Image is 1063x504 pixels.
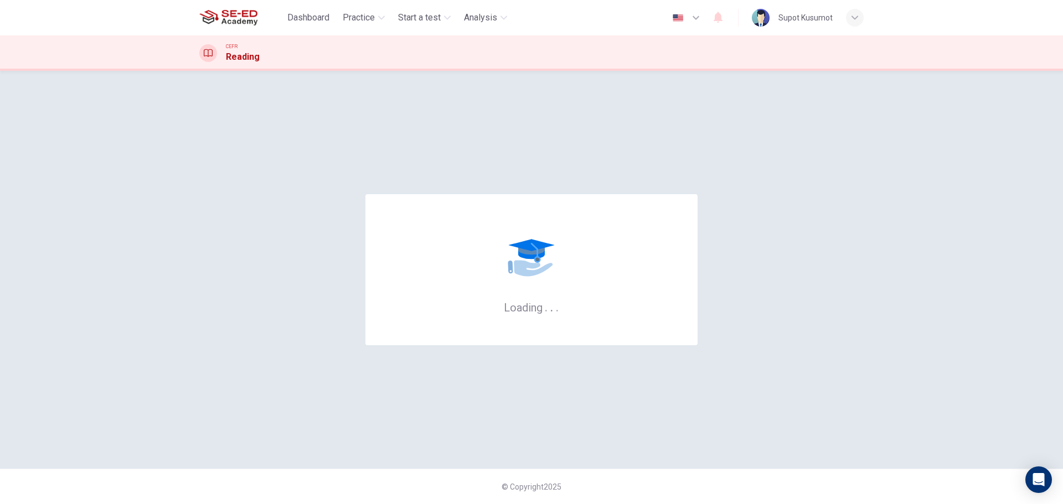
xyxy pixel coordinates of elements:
[671,14,685,22] img: en
[550,297,554,315] h6: .
[460,8,512,28] button: Analysis
[199,7,283,29] a: SE-ED Academy logo
[544,297,548,315] h6: .
[752,9,770,27] img: Profile picture
[1025,466,1052,493] div: Open Intercom Messenger
[338,8,389,28] button: Practice
[555,297,559,315] h6: .
[502,482,561,491] span: © Copyright 2025
[226,50,260,64] h1: Reading
[199,7,257,29] img: SE-ED Academy logo
[394,8,455,28] button: Start a test
[778,11,833,24] div: Supot Kusumot
[226,43,238,50] span: CEFR
[464,11,497,24] span: Analysis
[398,11,441,24] span: Start a test
[287,11,329,24] span: Dashboard
[283,8,334,28] button: Dashboard
[504,300,559,314] h6: Loading
[343,11,375,24] span: Practice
